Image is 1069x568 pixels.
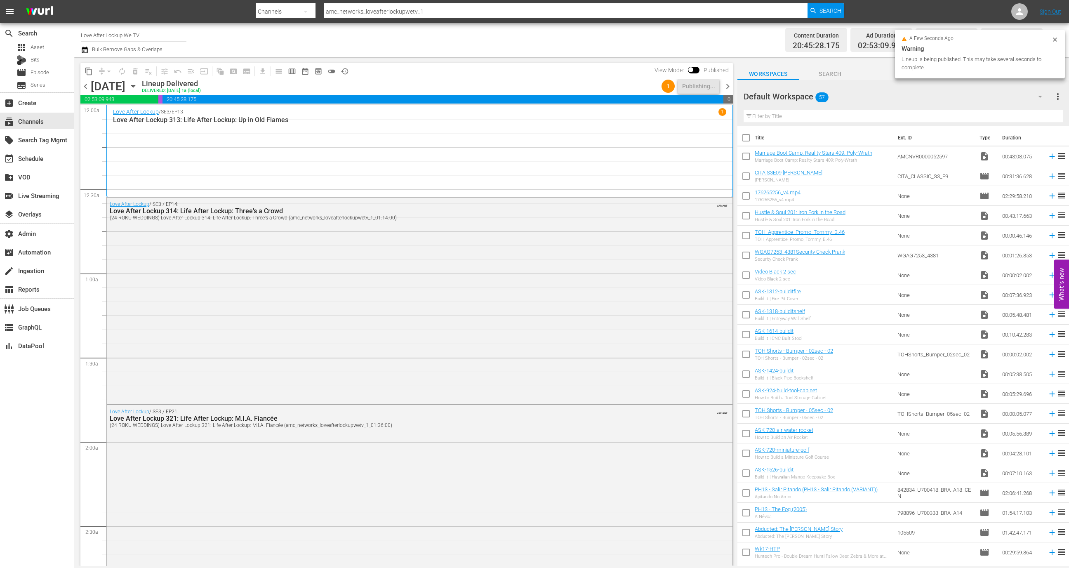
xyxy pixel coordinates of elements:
[980,191,989,201] span: Episode
[980,250,989,260] span: Video
[894,265,976,285] td: None
[1057,191,1067,200] span: reorder
[980,528,989,537] span: Episode
[5,7,15,16] span: menu
[980,231,989,240] span: Video
[975,126,997,149] th: Type
[755,328,794,334] a: ASK-1614-buildit
[999,146,1044,166] td: 00:43:08.075
[1057,349,1067,359] span: reorder
[269,63,285,79] span: Day Calendar View
[894,424,976,443] td: None
[211,63,227,79] span: Refresh All Search Blocks
[999,503,1044,523] td: 01:54:17.103
[980,151,989,161] span: Video
[755,209,845,215] a: Hustle & Soul 201: Iron Fork in the Road
[909,35,954,42] span: a few seconds ago
[755,467,794,473] a: ASK-1526-buildit
[1048,528,1057,537] svg: Add to Schedule
[16,42,26,52] span: Asset
[1057,210,1067,220] span: reorder
[4,154,14,164] span: Schedule
[1048,469,1057,478] svg: Add to Schedule
[253,63,269,79] span: Download as CSV
[999,542,1044,562] td: 00:29:59.864
[980,349,989,359] span: Video
[1048,152,1057,161] svg: Add to Schedule
[4,266,14,276] span: Ingestion
[793,41,840,51] span: 20:45:28.175
[755,158,872,163] div: Marriage Boot Camp: Reality Stars 409: Poly-Wrath
[894,364,976,384] td: None
[980,270,989,280] span: Video
[688,67,694,73] span: Toggle to switch from Published to Draft view.
[755,189,801,196] a: 176265256_v4.mp4
[1048,488,1057,497] svg: Add to Schedule
[815,89,829,106] span: 57
[678,79,719,94] button: Publishing...
[858,41,905,51] span: 02:53:09.943
[1057,547,1067,557] span: reorder
[717,408,728,415] span: VARIANT
[755,249,845,255] a: WGAG7253_4381Security Check Prank
[755,217,845,222] div: Hustle & Soul 201: Iron Fork in the Road
[723,81,733,92] span: chevron_right
[755,368,794,374] a: ASK-1424-buildit
[755,455,829,460] div: How to Build a Miniature Golf Course
[893,126,975,149] th: Ext. ID
[1053,92,1063,101] span: more_vert
[894,404,976,424] td: TOHShorts_Bumper_05sec_02
[902,44,1058,54] div: Warning
[1048,389,1057,398] svg: Add to Schedule
[129,65,142,78] span: Select an event to delete
[338,65,351,78] span: View History
[755,506,807,512] a: PH13 - The Fog (2005)
[980,310,989,320] span: Video
[1048,449,1057,458] svg: Add to Schedule
[980,330,989,339] span: Video
[999,523,1044,542] td: 01:42:47.171
[1054,259,1069,309] button: Open Feedback Widget
[755,526,843,532] a: Abducted: The [PERSON_NAME] Story
[799,69,861,79] span: Search
[755,435,813,440] div: How to Build an Air Rocket
[755,257,845,262] div: Security Check Prank
[171,65,184,78] span: Revert to Primary Episode
[755,356,833,361] div: TOH Shorts - Bumper - 02sec - 02
[110,409,683,428] div: / SE3 / EP21:
[240,65,253,78] span: Create Series Block
[755,296,801,302] div: Build It | Fire Pit Cover
[1057,507,1067,517] span: reorder
[1057,151,1067,161] span: reorder
[4,323,14,332] span: GraphQL
[755,316,811,321] div: Build It | Entryway Wall Shelf
[721,109,724,115] p: 1
[894,542,976,562] td: None
[91,46,162,52] span: Bulk Remove Gaps & Overlaps
[314,67,323,75] span: preview_outlined
[1048,370,1057,379] svg: Add to Schedule
[980,211,989,221] span: Video
[723,95,733,104] span: 00:21:12.873
[110,201,149,207] a: Love After Lockup
[894,483,976,503] td: 842834_U700418_BRA_A18_CEN
[20,2,59,21] img: ans4CAIJ8jUAAAAAAAAAAAAAAAAAAAAAAAAgQb4GAAAAAAAAAAAAAAAAAAAAAAAAJMjXAAAAAAAAAAAAAAAAAAAAAAAAgAT5G...
[755,486,878,493] a: PH13 - Salir Pitando (PH13 - Salir Pitando (VARIANT))
[755,415,833,420] div: TOH Shorts - Bumper - 05sec - 02
[110,201,683,221] div: / SE3 / EP14:
[902,55,1050,72] div: Lineup is being published. This may take several seconds to complete.
[755,229,845,235] a: TOH_Apprentice_Promo_Tommy_B.46
[31,56,40,64] span: Bits
[1057,329,1067,339] span: reorder
[1048,350,1057,359] svg: Add to Schedule
[894,166,976,186] td: CITA_CLASSIC_S3_E9
[999,384,1044,404] td: 00:05:29.696
[894,463,976,483] td: None
[1048,271,1057,280] svg: Add to Schedule
[999,344,1044,364] td: 00:00:02.002
[1048,429,1057,438] svg: Add to Schedule
[1057,230,1067,240] span: reorder
[755,474,835,480] div: Build It | Hawaiian Mango Keepsake Box
[808,3,844,18] button: Search
[744,85,1050,108] div: Default Workspace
